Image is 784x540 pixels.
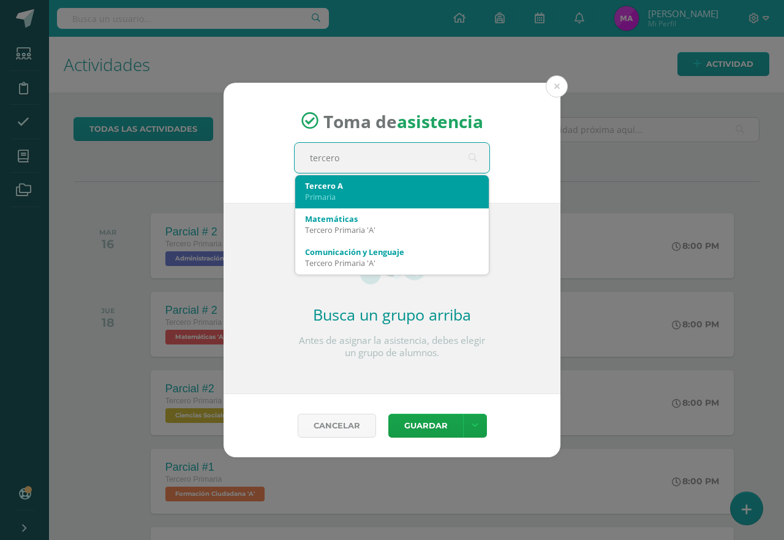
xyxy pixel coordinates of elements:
[295,143,489,173] input: Busca un grado o sección aquí...
[305,257,479,268] div: Tercero Primaria 'A'
[305,213,479,224] div: Matemáticas
[388,414,463,438] button: Guardar
[397,109,483,132] strong: asistencia
[298,414,376,438] a: Cancelar
[294,304,490,325] h2: Busca un grupo arriba
[323,109,483,132] span: Toma de
[294,335,490,359] p: Antes de asignar la asistencia, debes elegir un grupo de alumnos.
[305,180,479,191] div: Tercero A
[546,75,568,97] button: Close (Esc)
[305,191,479,202] div: Primaria
[305,246,479,257] div: Comunicación y Lenguaje
[305,224,479,235] div: Tercero Primaria 'A'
